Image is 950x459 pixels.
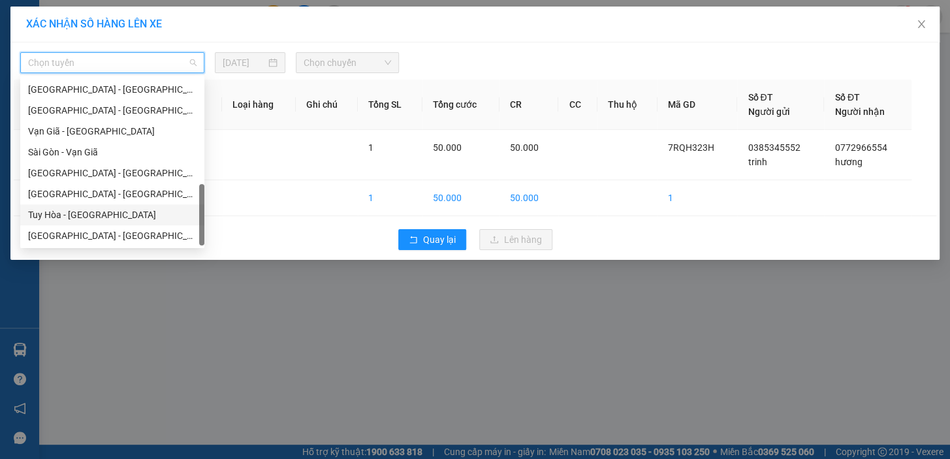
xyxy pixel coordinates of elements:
span: 1 [368,142,373,153]
div: Sài Gòn - Vạn Giã [28,145,197,159]
div: [GEOGRAPHIC_DATA] - [GEOGRAPHIC_DATA] [28,187,197,201]
span: environment [7,87,16,97]
div: Tuy Hòa - [GEOGRAPHIC_DATA] [28,208,197,222]
div: Nha Trang - Sài Gòn (MĐ) [20,79,204,100]
div: Vạn Giã - [GEOGRAPHIC_DATA] [28,124,197,138]
th: STT [14,80,59,130]
button: Close [903,7,940,43]
div: [GEOGRAPHIC_DATA] - [GEOGRAPHIC_DATA] (MĐ) [28,82,197,97]
span: Chọn tuyến [28,53,197,72]
span: Người gửi [748,106,789,117]
td: 1 [358,180,422,216]
span: 0772966554 [834,142,887,153]
span: close [916,19,926,29]
td: 1 [657,180,738,216]
span: 50.000 [433,142,462,153]
span: rollback [409,235,418,245]
th: CR [499,80,558,130]
div: [GEOGRAPHIC_DATA] - [GEOGRAPHIC_DATA] [28,166,197,180]
th: Tổng SL [358,80,422,130]
div: Sài Gòn - Nha Trang (Cao tốc) [20,100,204,121]
span: Chọn chuyến [304,53,391,72]
span: 0385345552 [748,142,800,153]
th: Mã GD [657,80,738,130]
span: Quay lại [423,232,456,247]
div: Nha Trang - Tuy Hòa [20,225,204,246]
li: VP BX Tuy Hoà [7,71,90,85]
td: 50.000 [422,180,499,216]
span: Số ĐT [748,92,772,103]
span: trinh [748,157,767,167]
li: Cúc Tùng Limousine [7,7,189,55]
span: Số ĐT [834,92,859,103]
button: rollbackQuay lại [398,229,466,250]
th: Thu hộ [597,80,657,130]
span: XÁC NHẬN SỐ HÀNG LÊN XE [26,18,162,30]
span: hương [834,157,862,167]
td: 50.000 [499,180,558,216]
li: VP VP [GEOGRAPHIC_DATA] xe Limousine [90,71,174,114]
th: Tổng cước [422,80,499,130]
div: [GEOGRAPHIC_DATA] - [GEOGRAPHIC_DATA] (Cao tốc) [28,103,197,118]
div: Sài Gòn - Vạn Giã [20,142,204,163]
button: uploadLên hàng [479,229,552,250]
th: Loại hàng [222,80,296,130]
span: 50.000 [510,142,539,153]
div: Nha Trang - Sài Gòn [20,183,204,204]
div: Sài Gòn - Nha Trang [20,163,204,183]
input: 12/08/2025 [223,55,266,70]
td: 1 [14,130,59,180]
div: [GEOGRAPHIC_DATA] - [GEOGRAPHIC_DATA] [28,229,197,243]
div: Tuy Hòa - Nha Trang [20,204,204,225]
th: CC [558,80,597,130]
span: Người nhận [834,106,884,117]
th: Ghi chú [296,80,358,130]
div: Vạn Giã - Sài Gòn [20,121,204,142]
span: 7RQH323H [668,142,714,153]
